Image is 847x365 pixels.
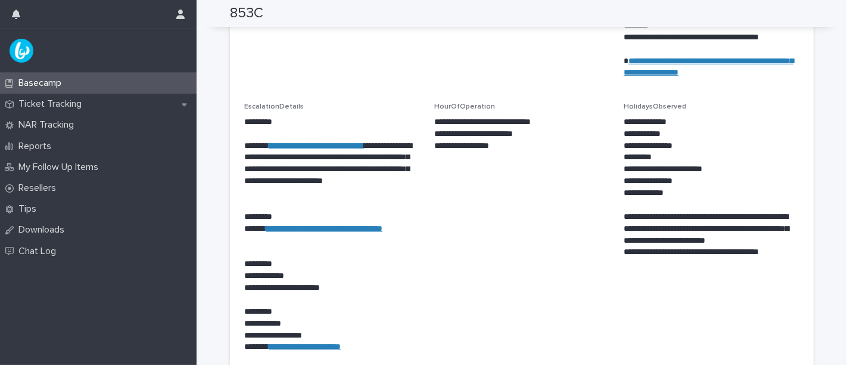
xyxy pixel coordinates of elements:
p: Ticket Tracking [14,98,91,110]
p: Tips [14,203,46,215]
h2: 853C [230,5,263,22]
p: Resellers [14,182,66,194]
p: Chat Log [14,246,66,257]
p: Downloads [14,224,74,236]
img: UPKZpZA3RCu7zcH4nw8l [10,39,33,63]
p: NAR Tracking [14,119,83,131]
span: HolidaysObserved [624,103,686,110]
span: HourOfOperation [434,103,495,110]
span: EscalationDetails [244,103,304,110]
p: Reports [14,141,61,152]
p: My Follow Up Items [14,162,108,173]
p: Basecamp [14,78,71,89]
